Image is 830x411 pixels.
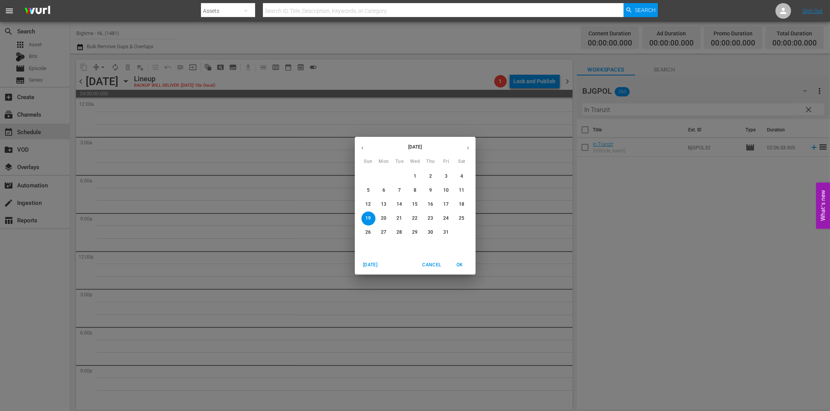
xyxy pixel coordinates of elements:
[412,201,418,208] p: 15
[448,259,472,271] button: OK
[361,198,375,212] button: 12
[408,184,422,198] button: 8
[439,184,453,198] button: 10
[393,184,407,198] button: 7
[445,173,448,180] p: 3
[412,229,418,236] p: 29
[455,198,469,212] button: 18
[393,226,407,240] button: 28
[802,8,823,14] a: Sign Out
[19,2,56,20] img: ans4CAIJ8jUAAAAAAAAAAAAAAAAAAAAAAAAgQb4GAAAAAAAAAAAAAAAAAAAAAAAAJMjXAAAAAAAAAAAAAAAAAAAAAAAAgAT5G...
[439,170,453,184] button: 3
[381,229,386,236] p: 27
[414,173,416,180] p: 1
[422,261,441,269] span: Cancel
[439,198,453,212] button: 17
[396,201,402,208] p: 14
[377,158,391,166] span: Mon
[424,170,438,184] button: 2
[419,259,444,271] button: Cancel
[439,158,453,166] span: Fri
[377,226,391,240] button: 27
[408,158,422,166] span: Wed
[429,173,432,180] p: 2
[408,198,422,212] button: 15
[365,215,371,222] p: 19
[393,212,407,226] button: 21
[451,261,469,269] span: OK
[455,158,469,166] span: Sat
[439,226,453,240] button: 31
[396,229,402,236] p: 28
[424,226,438,240] button: 30
[361,158,375,166] span: Sun
[455,170,469,184] button: 4
[361,184,375,198] button: 5
[424,198,438,212] button: 16
[365,229,371,236] p: 26
[408,170,422,184] button: 1
[361,261,380,269] span: [DATE]
[459,215,464,222] p: 25
[396,215,402,222] p: 21
[429,187,432,194] p: 9
[377,212,391,226] button: 20
[414,187,416,194] p: 8
[408,226,422,240] button: 29
[428,201,433,208] p: 16
[382,187,385,194] p: 6
[393,198,407,212] button: 14
[635,3,656,17] span: Search
[428,229,433,236] p: 30
[370,143,460,150] p: [DATE]
[424,184,438,198] button: 9
[393,158,407,166] span: Tue
[455,184,469,198] button: 11
[377,198,391,212] button: 13
[367,187,370,194] p: 5
[816,182,830,229] button: Open Feedback Widget
[365,201,371,208] p: 12
[377,184,391,198] button: 6
[381,201,386,208] p: 13
[361,226,375,240] button: 26
[398,187,401,194] p: 7
[459,201,464,208] p: 18
[428,215,433,222] p: 23
[443,187,449,194] p: 10
[424,158,438,166] span: Thu
[361,212,375,226] button: 19
[381,215,386,222] p: 20
[358,259,383,271] button: [DATE]
[443,229,449,236] p: 31
[443,201,449,208] p: 17
[408,212,422,226] button: 22
[443,215,449,222] p: 24
[412,215,418,222] p: 22
[5,6,14,16] span: menu
[439,212,453,226] button: 24
[460,173,463,180] p: 4
[424,212,438,226] button: 23
[455,212,469,226] button: 25
[459,187,464,194] p: 11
